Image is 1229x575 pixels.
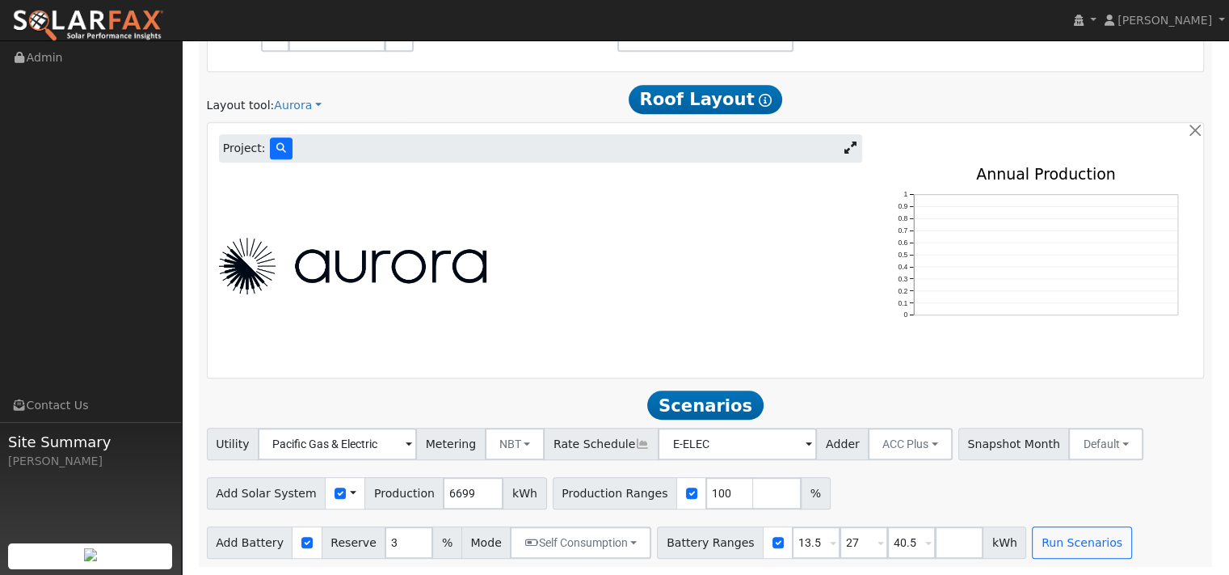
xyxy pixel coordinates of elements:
img: Aurora Logo [219,238,486,294]
text: 0.6 [898,239,907,247]
span: Site Summary [8,431,173,453]
text: 0.9 [898,202,907,210]
span: Battery Ranges [657,526,764,559]
text: 0.1 [898,299,907,307]
a: Expand Aurora window [839,137,862,161]
span: Project: [223,140,266,157]
button: Run Scenarios [1032,526,1131,559]
span: Add Battery [207,526,293,559]
span: Scenarios [647,391,763,420]
span: % [801,477,830,509]
text: Annual Production [976,165,1116,183]
span: Roof Layout [629,85,783,114]
text: 0 [903,311,907,319]
span: Metering [416,428,486,460]
button: NBT [485,428,545,460]
div: [PERSON_NAME] [8,453,173,470]
span: Add Solar System [207,477,326,509]
span: Rate Schedule [544,428,659,460]
text: 0.3 [898,275,907,283]
input: Select a Rate Schedule [658,428,817,460]
span: [PERSON_NAME] [1117,14,1212,27]
a: Aurora [274,97,322,114]
text: 0.2 [898,287,907,295]
text: 1 [903,190,907,198]
span: Mode [461,526,511,559]
span: kWh [983,526,1026,559]
img: SolarFax [12,9,164,43]
span: Reserve [322,526,386,559]
i: Show Help [759,94,772,107]
span: kWh [503,477,546,509]
span: Snapshot Month [958,428,1070,460]
button: Default [1068,428,1143,460]
span: Production [364,477,444,509]
text: 0.7 [898,226,907,235]
span: Utility [207,428,259,460]
text: 0.8 [898,214,907,222]
span: Layout tool: [207,99,275,112]
text: 0.5 [898,251,907,259]
span: Production Ranges [553,477,677,509]
button: ACC Plus [868,428,953,460]
text: 0.4 [898,263,907,271]
span: Adder [816,428,869,460]
img: retrieve [84,548,97,561]
button: Self Consumption [510,526,651,559]
input: Select a Utility [258,428,417,460]
span: % [432,526,461,559]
